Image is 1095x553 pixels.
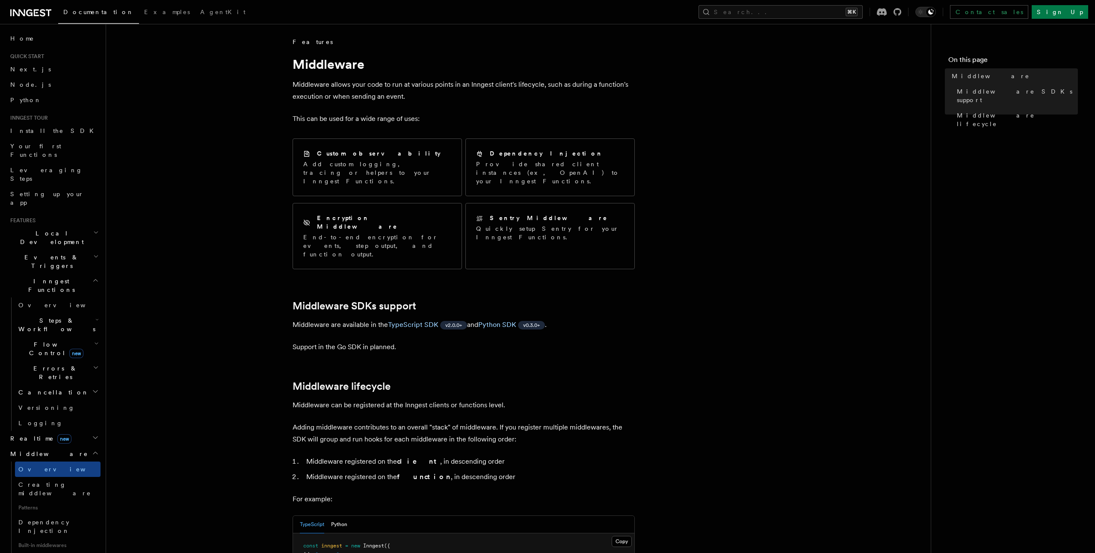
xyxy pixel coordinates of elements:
span: Middleware [7,450,88,458]
a: Examples [139,3,195,23]
a: Middleware lifecycle [953,108,1078,132]
p: For example: [293,493,635,505]
a: Sentry MiddlewareQuickly setup Sentry for your Inngest Functions. [465,203,635,269]
span: const [303,543,318,549]
a: Python [7,92,101,108]
li: Middleware registered on the , in descending order [304,456,635,468]
p: End-to-end encryption for events, step output, and function output. [303,233,451,259]
a: Middleware SDKs support [293,300,416,312]
span: Middleware [952,72,1030,80]
a: Your first Functions [7,138,101,162]
button: Local Development [7,226,101,250]
a: Python SDK [478,321,516,329]
a: Encryption MiddlewareEnd-to-end encryption for events, step output, and function output. [293,203,462,269]
span: Python [10,97,41,103]
a: Home [7,31,101,46]
div: Inngest Functions [7,297,101,431]
p: Provide shared client instances (ex, OpenAI) to your Inngest Functions. [476,160,624,185]
button: Toggle dark mode [915,7,936,17]
button: Copy [612,536,632,547]
span: = [345,543,348,549]
span: Errors & Retries [15,364,93,381]
span: AgentKit [200,9,246,15]
a: Documentation [58,3,139,24]
a: Middleware [948,68,1078,84]
span: Inngest [363,543,384,549]
button: TypeScript [300,516,324,533]
span: Steps & Workflows [15,316,95,333]
span: v0.3.0+ [523,322,540,329]
button: Search...⌘K [698,5,863,19]
kbd: ⌘K [846,8,858,16]
a: Dependency InjectionProvide shared client instances (ex, OpenAI) to your Inngest Functions. [465,138,635,196]
h2: Encryption Middleware [317,214,451,231]
span: Next.js [10,66,51,73]
p: Adding middleware contributes to an overall "stack" of middleware. If you register multiple middl... [293,421,635,445]
a: Dependency Injection [15,515,101,538]
a: Leveraging Steps [7,162,101,186]
span: Overview [18,466,107,473]
h1: Middleware [293,56,635,72]
span: Dependency Injection [18,519,70,534]
a: Overview [15,462,101,477]
a: TypeScript SDK [388,321,438,329]
span: Flow Control [15,340,94,357]
h2: Custom observability [317,149,441,158]
button: Steps & Workflows [15,313,101,337]
a: Overview [15,297,101,313]
span: Middleware lifecycle [957,111,1078,128]
strong: client [397,457,440,465]
span: v2.0.0+ [445,322,462,329]
span: Inngest Functions [7,277,92,294]
span: Features [7,217,36,224]
span: Setting up your app [10,191,84,206]
a: Middleware SDKs support [953,84,1078,108]
span: Middleware SDKs support [957,87,1078,104]
a: Creating middleware [15,477,101,501]
span: Versioning [18,404,75,411]
button: Errors & Retries [15,361,101,385]
span: Patterns [15,501,101,515]
a: Contact sales [950,5,1028,19]
span: Logging [18,420,63,427]
span: Creating middleware [18,481,91,497]
a: Next.js [7,62,101,77]
span: Features [293,38,333,46]
span: Quick start [7,53,44,60]
h2: Dependency Injection [490,149,603,158]
span: Leveraging Steps [10,167,83,182]
button: Python [331,516,347,533]
span: inngest [321,543,342,549]
a: Sign Up [1032,5,1088,19]
p: Add custom logging, tracing or helpers to your Inngest Functions. [303,160,451,185]
span: Install the SDK [10,127,99,134]
a: Install the SDK [7,123,101,138]
span: Home [10,34,34,43]
p: Support in the Go SDK in planned. [293,341,635,353]
p: Middleware allows your code to run at various points in an Inngest client's lifecycle, such as du... [293,79,635,103]
span: Your first Functions [10,143,61,158]
a: Versioning [15,400,101,415]
p: Middleware can be registered at the Inngest clients or functions level. [293,399,635,411]
h2: Sentry Middleware [490,214,608,222]
button: Realtimenew [7,431,101,446]
a: Setting up your app [7,186,101,210]
button: Events & Triggers [7,250,101,274]
a: Node.js [7,77,101,92]
button: Flow Controlnew [15,337,101,361]
li: Middleware registered on the , in descending order [304,471,635,483]
span: ({ [384,543,390,549]
span: Events & Triggers [7,253,93,270]
a: Middleware lifecycle [293,380,391,392]
span: Built-in middlewares [15,538,101,552]
h4: On this page [948,55,1078,68]
strong: function [397,473,451,481]
span: Realtime [7,434,71,443]
span: new [69,349,83,358]
span: Inngest tour [7,115,48,121]
p: This can be used for a wide range of uses: [293,113,635,125]
p: Quickly setup Sentry for your Inngest Functions. [476,224,624,241]
span: Overview [18,302,107,309]
button: Inngest Functions [7,274,101,297]
span: Local Development [7,229,93,246]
